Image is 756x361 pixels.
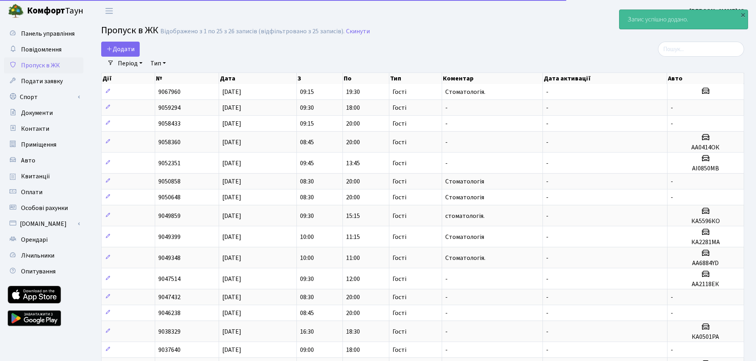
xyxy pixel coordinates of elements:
span: [DATE] [222,103,241,112]
span: 15:15 [346,212,360,220]
span: 9046238 [158,309,181,317]
span: 08:30 [300,293,314,302]
span: Гості [392,160,406,166]
a: Спорт [4,89,83,105]
span: 9047514 [158,275,181,283]
a: Авто [4,153,83,168]
a: Скинути [346,28,370,35]
span: [DATE] [222,119,241,128]
a: [PERSON_NAME] Ю. [689,6,746,16]
th: По [343,73,389,84]
th: Дата активації [543,73,667,84]
span: - [671,346,673,354]
a: Панель управління [4,26,83,42]
span: 18:00 [346,103,360,112]
a: [DOMAIN_NAME] [4,216,83,232]
a: Лічильники [4,248,83,264]
b: [PERSON_NAME] Ю. [689,7,746,15]
a: Пропуск в ЖК [4,57,83,73]
th: Тип [389,73,442,84]
span: 20:00 [346,193,360,202]
span: Стоматологія. [445,88,485,96]
span: - [445,346,448,354]
span: 19:30 [346,88,360,96]
span: Гості [392,310,406,316]
span: 9049859 [158,212,181,220]
h5: КА0501РА [671,333,741,341]
span: [DATE] [222,88,241,96]
span: - [445,293,448,302]
span: 9049348 [158,254,181,262]
span: 9038329 [158,327,181,336]
span: Гості [392,120,406,127]
span: 20:00 [346,293,360,302]
span: [DATE] [222,159,241,168]
span: - [445,119,448,128]
h5: КА5596КО [671,218,741,225]
span: Гості [392,178,406,185]
span: 18:30 [346,327,360,336]
span: 9052351 [158,159,181,168]
span: Гості [392,194,406,201]
a: Квитанції [4,168,83,184]
span: - [546,254,548,262]
span: Гості [392,329,406,335]
span: Додати [106,45,135,53]
th: Дата [219,73,297,84]
span: 9058360 [158,138,181,147]
span: [DATE] [222,309,241,317]
span: - [546,138,548,147]
span: Повідомлення [21,45,62,54]
span: Лічильники [21,251,54,260]
span: Таун [27,4,83,18]
span: - [546,193,548,202]
span: - [546,309,548,317]
span: Стоматологія. [445,254,485,262]
span: - [671,193,673,202]
span: Стоматологія [445,193,484,202]
span: - [546,159,548,168]
th: Дії [102,73,155,84]
span: Гості [392,234,406,240]
h5: КА2281МА [671,239,741,246]
span: 20:00 [346,309,360,317]
span: Гості [392,276,406,282]
a: Повідомлення [4,42,83,57]
span: - [546,119,548,128]
span: - [546,212,548,220]
span: [DATE] [222,138,241,147]
span: [DATE] [222,275,241,283]
span: 9047432 [158,293,181,302]
span: 09:30 [300,103,314,112]
span: Гості [392,139,406,145]
h5: АІ0850МВ [671,165,741,172]
span: - [445,309,448,317]
span: 20:00 [346,119,360,128]
span: Квитанції [21,172,50,181]
h5: АА6884YD [671,260,741,267]
span: - [445,138,448,147]
span: - [445,103,448,112]
span: 09:15 [300,88,314,96]
span: 09:30 [300,275,314,283]
span: Гості [392,105,406,111]
span: - [445,159,448,168]
span: [DATE] [222,293,241,302]
span: - [445,327,448,336]
a: Орендарі [4,232,83,248]
span: 9058433 [158,119,181,128]
span: 09:30 [300,212,314,220]
span: [DATE] [222,212,241,220]
span: 18:00 [346,346,360,354]
span: Гості [392,89,406,95]
span: - [546,327,548,336]
div: Запис успішно додано. [619,10,748,29]
a: Документи [4,105,83,121]
span: 9059294 [158,103,181,112]
span: - [546,88,548,96]
div: × [739,11,747,19]
span: Гості [392,255,406,261]
span: 12:00 [346,275,360,283]
button: Переключити навігацію [99,4,119,17]
th: Авто [667,73,744,84]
